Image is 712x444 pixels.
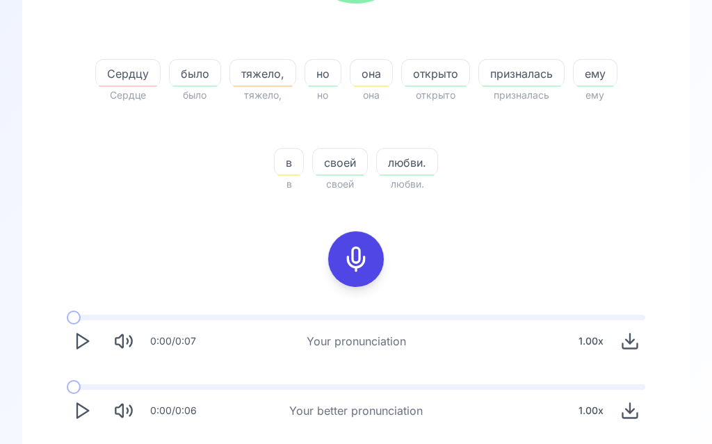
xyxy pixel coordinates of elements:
button: тяжело, [229,60,296,88]
span: Сердцу [96,66,160,83]
span: тяжело, [230,66,296,83]
span: ему [574,66,617,83]
span: но [305,88,341,104]
span: своей [313,155,367,172]
span: она [350,88,393,104]
div: Your better pronunciation [289,403,423,420]
button: Mute [108,327,139,357]
span: открыто [401,88,470,104]
button: Play [67,396,97,427]
span: но [305,66,341,83]
button: в [274,149,304,176]
button: она [350,60,393,88]
span: ему [573,88,617,104]
span: в [275,155,303,172]
button: своей [312,149,368,176]
span: призналась [479,66,564,83]
div: 1.00 x [573,328,609,356]
div: 0:00 / 0:06 [150,404,197,418]
span: своей [312,176,368,193]
button: Сердцу [95,60,161,88]
span: было [169,88,221,104]
button: любви. [376,149,438,176]
button: ему [573,60,617,88]
button: Play [67,327,97,357]
button: Download audio [615,396,645,427]
span: Сердце [95,88,161,104]
span: она [350,66,392,83]
span: призналась [478,88,565,104]
button: Download audio [615,327,645,357]
span: открыто [402,66,469,83]
button: но [305,60,341,88]
div: Your pronunciation [307,334,406,350]
span: любви. [377,155,437,172]
div: 1.00 x [573,397,609,425]
button: Mute [108,396,139,427]
button: было [169,60,221,88]
span: в [274,176,304,193]
button: призналась [478,60,565,88]
span: было [170,66,220,83]
span: любви. [376,176,438,193]
button: открыто [401,60,470,88]
span: тяжело, [229,88,296,104]
div: 0:00 / 0:07 [150,335,196,349]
